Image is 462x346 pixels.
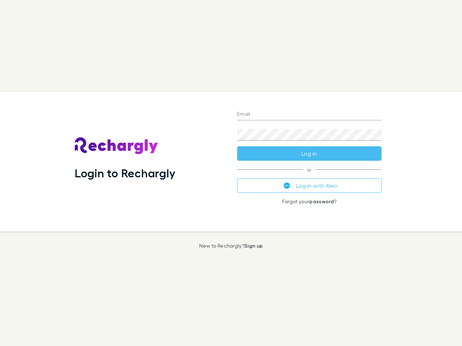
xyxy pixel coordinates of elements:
button: Log in [237,146,382,161]
p: New to Rechargly? [199,243,263,249]
button: Log in with Xero [237,178,382,193]
a: password [309,198,334,204]
img: Xero's logo [284,182,290,189]
p: Forgot your ? [237,199,382,204]
img: Rechargly's Logo [75,137,158,155]
h1: Login to Rechargly [75,166,175,180]
a: Sign up [244,243,263,249]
